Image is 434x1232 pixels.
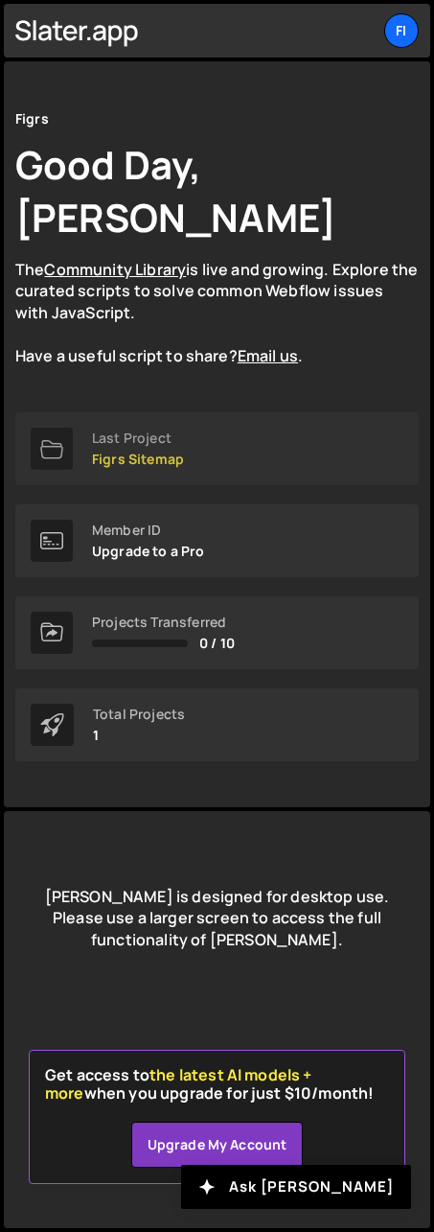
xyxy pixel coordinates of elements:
[92,615,235,630] div: Projects Transferred
[15,107,49,130] div: Figrs
[199,636,235,651] span: 0 / 10
[15,412,419,485] a: Last Project Figrs Sitemap
[45,1064,312,1104] span: the latest AI models + more
[131,1122,304,1168] a: Upgrade my account
[44,259,186,280] a: Community Library
[92,544,205,559] p: Upgrade to a Pro
[92,430,184,446] div: Last Project
[384,13,419,48] a: Fi
[15,259,419,366] p: The is live and growing. Explore the curated scripts to solve common Webflow issues with JavaScri...
[181,1165,411,1209] button: Ask [PERSON_NAME]
[15,857,419,979] div: [PERSON_NAME] is designed for desktop use. Please use a larger screen to access the full function...
[93,728,185,743] p: 1
[92,452,184,467] p: Figrs Sitemap
[45,1066,389,1103] h2: Get access to when you upgrade for just $10/month!
[238,345,298,366] a: Email us
[15,138,419,244] h1: Good Day, [PERSON_NAME]
[93,707,185,722] div: Total Projects
[92,523,205,538] div: Member ID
